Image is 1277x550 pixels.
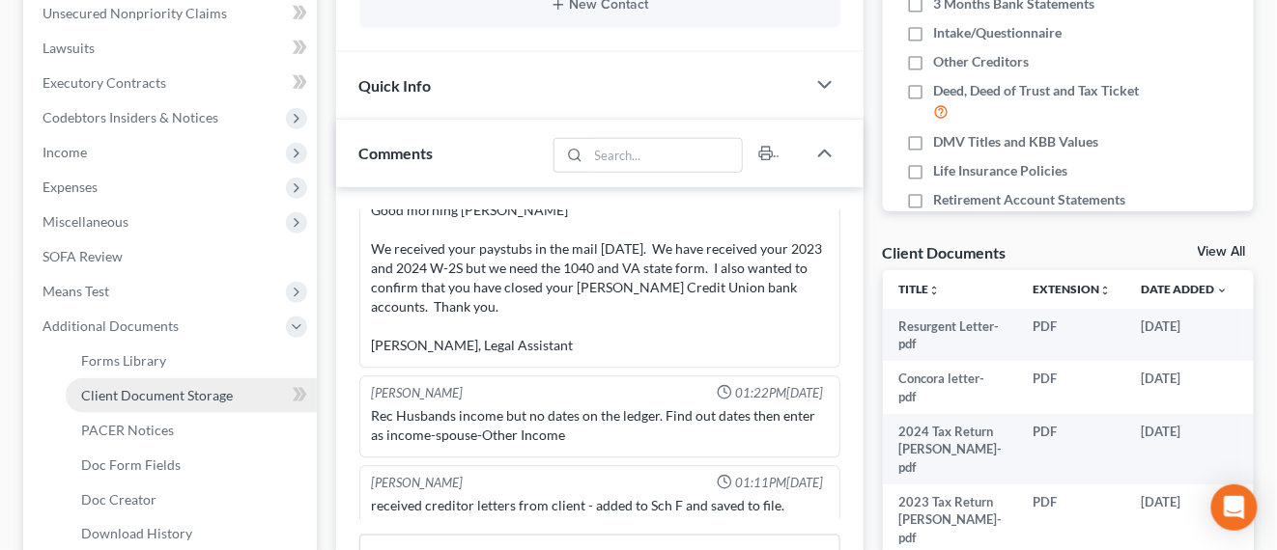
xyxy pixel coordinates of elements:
div: [PERSON_NAME] [372,475,464,493]
span: Forms Library [81,352,166,369]
span: Expenses [43,179,98,195]
div: Client Documents [883,242,1007,262]
span: PACER Notices [81,422,174,438]
span: Lawsuits [43,40,95,56]
span: Doc Form Fields [81,456,181,473]
span: Comments [359,144,434,162]
a: Extensionunfold_more [1033,282,1111,296]
span: Life Insurance Policies [933,161,1067,180]
a: Titleunfold_more [898,282,940,296]
a: Date Added expand_more [1142,282,1229,296]
a: PACER Notices [66,413,317,448]
i: expand_more [1217,285,1229,296]
td: [DATE] [1126,361,1244,414]
div: Good morning [PERSON_NAME] We received your paystubs in the mail [DATE]. We have received your 20... [372,202,828,356]
div: Rec Husbands income but no dates on the ledger. Find out dates then enter as income-spouse-Other ... [372,407,828,446]
td: [DATE] [1126,414,1244,484]
a: SOFA Review [27,239,317,274]
span: Download History [81,526,192,542]
span: Client Document Storage [81,387,233,403]
input: Search... [588,139,742,172]
td: 2024 Tax Return [PERSON_NAME]-pdf [883,414,1017,484]
span: 01:22PM[DATE] [736,385,824,403]
td: PDF [1017,309,1126,362]
span: SOFA Review [43,248,123,264]
span: Quick Info [359,76,432,95]
span: Executory Contracts [43,74,166,91]
a: Executory Contracts [27,66,317,100]
td: PDF [1017,414,1126,484]
a: Forms Library [66,344,317,378]
span: Retirement Account Statements [933,190,1125,209]
span: Miscellaneous [43,213,128,230]
td: PDF [1017,361,1126,414]
a: Doc Creator [66,482,317,517]
a: Doc Form Fields [66,448,317,482]
span: Unsecured Nonpriority Claims [43,5,227,21]
span: Other Creditors [933,52,1029,71]
span: Intake/Questionnaire [933,23,1062,42]
a: View All [1198,245,1246,259]
i: unfold_more [1099,285,1111,296]
a: Lawsuits [27,31,317,66]
td: [DATE] [1126,309,1244,362]
td: Resurgent Letter-pdf [883,309,1017,362]
span: Means Test [43,283,109,299]
div: received creditor letters from client - added to Sch F and saved to file. [372,497,828,516]
span: Income [43,144,87,160]
span: Codebtors Insiders & Notices [43,109,218,125]
span: Additional Documents [43,317,179,334]
a: Client Document Storage [66,378,317,413]
div: Open Intercom Messenger [1211,484,1258,531]
i: unfold_more [928,285,940,296]
td: Concora letter-pdf [883,361,1017,414]
span: DMV Titles and KBB Values [933,132,1098,151]
span: 01:11PM[DATE] [736,475,824,493]
span: Doc Creator [81,491,156,508]
span: Deed, Deed of Trust and Tax Ticket [933,81,1139,100]
div: [PERSON_NAME] [372,385,464,403]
